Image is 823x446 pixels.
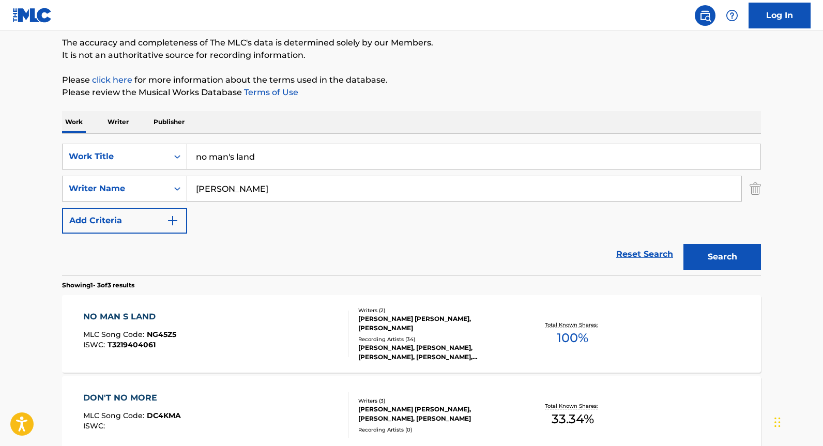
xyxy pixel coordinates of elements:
button: Search [683,244,761,270]
div: NO MAN S LAND [83,311,176,323]
div: [PERSON_NAME] [PERSON_NAME], [PERSON_NAME] [358,314,514,333]
div: Recording Artists ( 0 ) [358,426,514,434]
p: Work [62,111,86,133]
span: MLC Song Code : [83,411,147,420]
div: Writers ( 2 ) [358,306,514,314]
a: NO MAN S LANDMLC Song Code:NG45Z5ISWC:T3219404061Writers (2)[PERSON_NAME] [PERSON_NAME], [PERSON_... [62,295,761,373]
p: The accuracy and completeness of The MLC's data is determined solely by our Members. [62,37,761,49]
p: Publisher [150,111,188,133]
div: [PERSON_NAME], [PERSON_NAME], [PERSON_NAME], [PERSON_NAME], [PERSON_NAME] [358,343,514,362]
div: Drag [774,407,781,438]
div: Recording Artists ( 34 ) [358,335,514,343]
span: ISWC : [83,421,108,430]
img: Delete Criterion [750,176,761,202]
span: 33.34 % [552,410,594,428]
img: help [726,9,738,22]
a: Public Search [695,5,715,26]
img: 9d2ae6d4665cec9f34b9.svg [166,214,179,227]
a: Log In [749,3,811,28]
span: DC4KMA [147,411,181,420]
a: click here [92,75,132,85]
span: NG45Z5 [147,330,176,339]
div: Help [722,5,742,26]
div: Writers ( 3 ) [358,397,514,405]
span: MLC Song Code : [83,330,147,339]
p: Showing 1 - 3 of 3 results [62,281,134,290]
a: Reset Search [611,243,678,266]
p: Total Known Shares: [545,321,600,329]
p: Please review the Musical Works Database [62,86,761,99]
p: Please for more information about the terms used in the database. [62,74,761,86]
span: ISWC : [83,340,108,349]
span: T3219404061 [108,340,156,349]
iframe: Chat Widget [771,396,823,446]
a: Terms of Use [242,87,298,97]
span: 100 % [557,329,588,347]
form: Search Form [62,144,761,275]
p: Total Known Shares: [545,402,600,410]
div: Writer Name [69,182,162,195]
img: MLC Logo [12,8,52,23]
p: Writer [104,111,132,133]
div: [PERSON_NAME] [PERSON_NAME], [PERSON_NAME], [PERSON_NAME] [358,405,514,423]
img: search [699,9,711,22]
div: Work Title [69,150,162,163]
button: Add Criteria [62,208,187,234]
div: DON'T NO MORE [83,392,181,404]
p: It is not an authoritative source for recording information. [62,49,761,61]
